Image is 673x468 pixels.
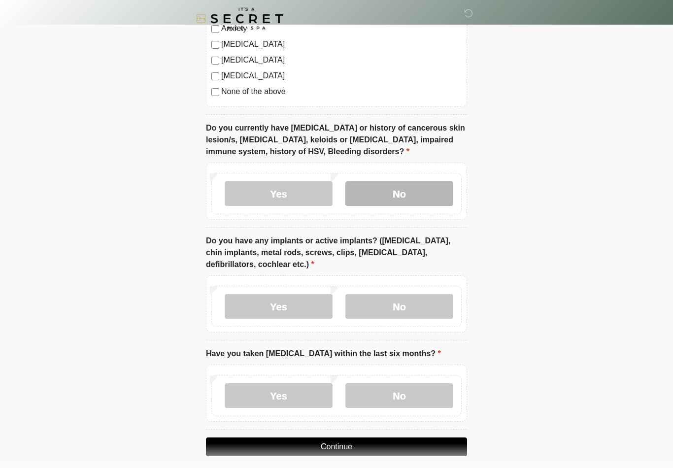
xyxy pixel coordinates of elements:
[345,181,453,206] label: No
[211,57,219,65] input: [MEDICAL_DATA]
[206,348,441,360] label: Have you taken [MEDICAL_DATA] within the last six months?
[221,38,462,50] label: [MEDICAL_DATA]
[206,122,467,158] label: Do you currently have [MEDICAL_DATA] or history of cancerous skin lesion/s, [MEDICAL_DATA], keloi...
[225,383,333,408] label: Yes
[221,54,462,66] label: [MEDICAL_DATA]
[211,88,219,96] input: None of the above
[211,41,219,49] input: [MEDICAL_DATA]
[221,86,462,98] label: None of the above
[196,7,283,30] img: It's A Secret Med Spa Logo
[221,70,462,82] label: [MEDICAL_DATA]
[345,294,453,319] label: No
[225,294,333,319] label: Yes
[345,383,453,408] label: No
[206,235,467,270] label: Do you have any implants or active implants? ([MEDICAL_DATA], chin implants, metal rods, screws, ...
[225,181,333,206] label: Yes
[206,437,467,456] button: Continue
[211,72,219,80] input: [MEDICAL_DATA]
